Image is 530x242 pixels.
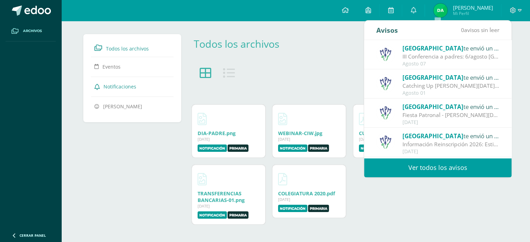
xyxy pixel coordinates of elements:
[198,190,245,203] a: TRANSFERENCIAS BANCARIAS-01.png
[402,73,463,81] span: [GEOGRAPHIC_DATA]
[402,61,499,67] div: Agosto 07
[376,74,395,93] img: a3978fa95217fc78923840df5a445bcb.png
[308,205,329,212] label: Primaria
[198,190,260,203] div: Descargar TRANSFERENCIAS BANCARIAS-01.png.png
[198,211,227,219] label: Notificación
[376,103,395,122] img: a3978fa95217fc78923840df5a445bcb.png
[278,130,322,136] a: WEBINAR-CIW.jpg
[228,145,248,152] label: Primaria
[103,103,142,110] span: [PERSON_NAME]
[402,44,499,53] div: te envió un aviso
[106,45,149,52] span: Todos los archivos
[359,136,421,142] div: [DATE]
[461,26,464,34] span: 0
[364,158,512,177] a: Ver todos los avisos
[376,45,395,63] img: a3978fa95217fc78923840df5a445bcb.png
[461,26,499,34] span: avisos sin leer
[102,63,121,70] span: Eventos
[94,60,170,73] a: Eventos
[402,119,499,125] div: [DATE]
[278,205,307,212] label: Notificación
[402,44,463,52] span: [GEOGRAPHIC_DATA]
[402,53,499,61] div: III Conferencia a padres: 6/agosto Asunto: ¡Los esperamos el jueves 14 de agosto para seguir fort...
[194,37,279,50] a: Todos los archivos
[94,80,170,93] a: Notificaciones
[198,110,207,127] a: Descargar DIA-PADRE.png.png
[359,145,388,152] label: Notificación
[402,102,499,111] div: te envió un aviso
[359,130,393,136] a: CU-MAYO.pdf
[402,82,499,90] div: Catching Up de Agosto 2025: Estimados padres de familia: Compartimos con ustedes el Catching Up d...
[278,145,307,152] label: Notificación
[359,130,421,136] div: Descargar CU-MAYO.pdf.pdf
[402,103,463,111] span: [GEOGRAPHIC_DATA]
[278,190,335,197] a: COLEGIATURA 2020.pdf
[376,133,395,151] img: a3978fa95217fc78923840df5a445bcb.png
[402,73,499,82] div: te envió un aviso
[198,145,227,152] label: Notificación
[20,233,46,238] span: Cerrar panel
[402,131,499,140] div: te envió un aviso
[402,90,499,96] div: Agosto 01
[402,149,499,155] div: [DATE]
[6,21,56,41] a: Archivos
[194,37,290,50] div: Todos los archivos
[359,110,368,127] a: Descargar CU-MAYO.pdf.pdf
[308,145,329,152] label: Primaria
[402,140,499,148] div: Información Reinscripción 2026: Estimados padres de familia: Compartimos con ustedes información ...
[278,130,340,136] div: Descargar WEBINAR-CIW.jpg.jpg
[453,10,493,16] span: Mi Perfil
[198,171,207,187] a: Descargar TRANSFERENCIAS BANCARIAS-01.png.png
[198,130,260,136] div: Descargar DIA-PADRE.png.png
[198,136,260,142] div: [DATE]
[453,4,493,11] span: [PERSON_NAME]
[103,83,136,90] span: Notificaciones
[402,132,463,140] span: [GEOGRAPHIC_DATA]
[23,28,42,34] span: Archivos
[278,171,287,187] a: Descargar COLEGIATURA 2020.pdf.pdf
[278,197,340,202] div: [DATE]
[376,21,398,40] div: Avisos
[94,41,170,54] a: Todos los archivos
[278,136,340,142] div: [DATE]
[278,190,340,197] div: Descargar COLEGIATURA 2020.pdf.pdf
[228,211,248,219] label: Primaria
[278,110,287,127] a: Descargar WEBINAR-CIW.jpg.jpg
[198,203,260,209] div: [DATE]
[402,111,499,119] div: Fiesta Patronal - Santo Domingo de Guzmán: Estimados padres de familia: Compartimos con ustedes c...
[198,130,236,136] a: DIA-PADRE.png
[94,100,170,112] a: [PERSON_NAME]
[433,3,447,17] img: 8d051a2faae16764f8fe32b811492e28.png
